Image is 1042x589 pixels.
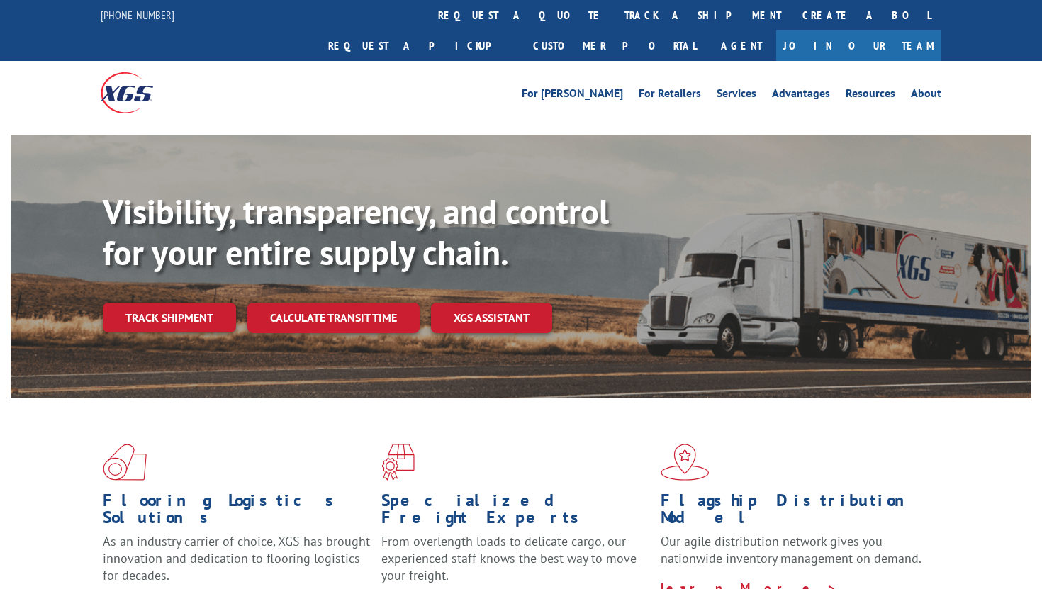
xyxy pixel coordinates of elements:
[522,30,707,61] a: Customer Portal
[707,30,776,61] a: Agent
[717,88,756,103] a: Services
[103,189,609,274] b: Visibility, transparency, and control for your entire supply chain.
[661,533,921,566] span: Our agile distribution network gives you nationwide inventory management on demand.
[772,88,830,103] a: Advantages
[431,303,552,333] a: XGS ASSISTANT
[101,8,174,22] a: [PHONE_NUMBER]
[381,492,649,533] h1: Specialized Freight Experts
[381,444,415,481] img: xgs-icon-focused-on-flooring-red
[103,533,370,583] span: As an industry carrier of choice, XGS has brought innovation and dedication to flooring logistics...
[522,88,623,103] a: For [PERSON_NAME]
[103,444,147,481] img: xgs-icon-total-supply-chain-intelligence-red
[846,88,895,103] a: Resources
[318,30,522,61] a: Request a pickup
[103,492,371,533] h1: Flooring Logistics Solutions
[911,88,941,103] a: About
[661,492,929,533] h1: Flagship Distribution Model
[247,303,420,333] a: Calculate transit time
[639,88,701,103] a: For Retailers
[661,444,710,481] img: xgs-icon-flagship-distribution-model-red
[103,303,236,332] a: Track shipment
[776,30,941,61] a: Join Our Team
